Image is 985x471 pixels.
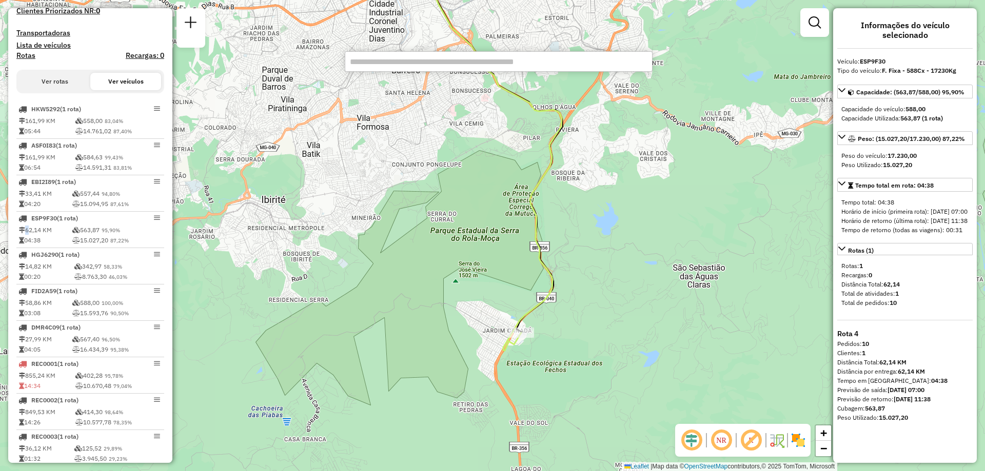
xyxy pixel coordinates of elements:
[820,442,827,455] span: −
[883,161,912,169] strong: 15.027,20
[841,198,969,207] div: Tempo total: 04:38
[154,433,160,439] em: Opções
[72,189,162,199] td: 557,44
[72,308,162,318] td: 15.593,76
[57,396,78,404] span: (1 Rota)
[837,329,858,338] strong: Rota 4
[75,116,162,126] td: 558,00
[865,404,885,412] strong: 563,87
[57,214,78,222] span: (1 Rota)
[816,441,831,456] a: Zoom out
[154,324,160,330] em: Opções
[18,261,74,272] td: 14,82 KM
[72,298,162,308] td: 588,00
[18,199,72,209] td: 04:20
[624,463,649,470] a: Leaflet
[816,425,831,441] a: Zoom in
[18,235,72,245] td: 04:38
[837,131,973,145] a: Peso: (15.027,20/17.230,00) 87,22%
[837,21,973,40] h4: Informações do veículo selecionado
[96,6,100,15] strong: 0
[113,383,132,390] span: 79,04%
[72,199,162,209] td: 15.094,95
[18,334,72,344] td: 27,99 KM
[837,413,973,422] div: Peso Utilizado:
[18,454,74,464] td: 01:32
[882,67,956,74] strong: F. Fixa - 588Cx - 17230Kg
[109,456,127,462] span: 29,23%
[18,443,74,454] td: 36,12 KM
[869,271,872,279] strong: 0
[883,280,900,288] strong: 62,14
[90,73,161,90] button: Ver veículos
[57,433,78,440] span: (1 Rota)
[841,216,969,226] div: Horário de retorno (última rota): [DATE] 11:38
[75,126,162,136] td: 14.761,02
[890,299,897,306] strong: 10
[18,152,75,162] td: 161,99 KM
[105,373,123,379] span: 95,78%
[72,235,162,245] td: 15.027,20
[75,371,162,381] td: 402,28
[18,116,75,126] td: 161,99 KM
[18,344,72,355] td: 04:05
[837,85,973,98] a: Capacidade: (563,87/588,00) 95,90%
[769,432,785,448] img: Fluxo de ruas
[837,147,973,174] div: Peso: (15.027,20/17.230,00) 87,22%
[75,407,162,417] td: 414,30
[31,433,57,440] span: REC0003
[16,29,164,37] h4: Transportadoras
[841,152,917,159] span: Peso do veículo:
[113,128,132,135] span: 87,40%
[31,287,56,295] span: FID2A59
[56,287,77,295] span: (1 Rota)
[55,178,76,186] span: (1 Rota)
[837,349,973,358] div: Clientes:
[894,395,931,403] strong: [DATE] 11:38
[31,141,56,149] span: ASF0I83
[75,381,162,391] td: 10.670,48
[113,419,132,426] span: 78,35%
[841,289,969,298] div: Total de atividades:
[31,214,57,222] span: ESP9F30
[858,135,965,142] span: Peso: (15.027,20/17.230,00) 87,22%
[104,263,122,270] span: 58,33%
[841,271,969,280] div: Recargas:
[60,323,81,331] span: (1 Rota)
[859,262,863,270] strong: 1
[841,280,969,289] div: Distância Total:
[855,181,934,189] span: Tempo total em rota: 04:38
[837,376,973,385] div: Tempo em [GEOGRAPHIC_DATA]:
[837,57,973,66] div: Veículo:
[898,367,925,375] strong: 62,14 KM
[18,417,75,427] td: 14:26
[102,336,120,343] span: 96,50%
[154,178,160,185] em: Opções
[837,100,973,127] div: Capacidade: (563,87/588,00) 95,90%
[837,194,973,239] div: Tempo total em rota: 04:38
[837,385,973,395] div: Previsão de saída:
[19,73,90,90] button: Ver rotas
[837,395,973,404] div: Previsão de retorno:
[837,178,973,192] a: Tempo total em rota: 04:38
[879,414,908,421] strong: 15.027,20
[74,454,162,464] td: 3.945,50
[841,298,969,308] div: Total de pedidos:
[104,445,122,452] span: 29,89%
[154,142,160,148] em: Opções
[841,105,969,114] div: Capacidade do veículo:
[72,334,162,344] td: 567,40
[18,162,75,173] td: 06:54
[58,251,80,258] span: (1 Rota)
[18,298,72,308] td: 58,86 KM
[74,261,162,272] td: 342,97
[841,114,969,123] div: Capacidade Utilizada:
[102,300,123,306] span: 100,00%
[31,105,60,113] span: HKW5292
[154,251,160,257] em: Opções
[18,407,75,417] td: 849,53 KM
[856,88,964,96] span: Capacidade: (563,87/588,00) 95,90%
[837,404,973,413] div: Cubagem:
[905,105,925,113] strong: 588,00
[16,51,35,60] h4: Rotas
